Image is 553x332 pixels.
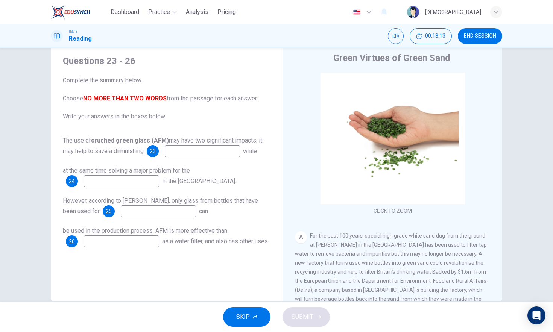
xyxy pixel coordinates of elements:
div: A [295,231,307,243]
span: 26 [69,239,75,244]
img: en [352,9,362,15]
h4: Questions 23 - 26 [63,55,270,67]
button: SKIP [223,307,270,327]
b: crushed green glass (AFM) [91,137,169,144]
span: at the same time solving a major problem for the [63,167,190,174]
span: can [199,208,208,215]
span: Dashboard [111,8,139,17]
span: in the [GEOGRAPHIC_DATA]. [162,177,236,185]
button: 00:18:13 [410,28,452,44]
h1: Reading [69,34,92,43]
button: END SESSION [458,28,502,44]
button: Dashboard [108,5,142,19]
img: Profile picture [407,6,419,18]
div: Hide [410,28,452,44]
div: [DEMOGRAPHIC_DATA] [425,8,481,17]
div: Open Intercom Messenger [527,306,545,324]
span: SKIP [236,312,250,322]
h4: Green Virtues of Green Sand [333,52,450,64]
span: Pricing [217,8,236,17]
a: EduSynch logo [51,5,108,20]
span: However, according to [PERSON_NAME], only glass from bottles that have been used for [63,197,258,215]
span: IELTS [69,29,77,34]
span: be used in the production process. AFM is more effective than [63,227,227,234]
span: 23 [150,149,156,154]
button: Practice [145,5,180,19]
span: 24 [69,179,75,184]
span: END SESSION [464,33,496,39]
button: Analysis [183,5,211,19]
img: EduSynch logo [51,5,90,20]
span: For the past 100 years, special high grade white sand dug from the ground at [PERSON_NAME] in the... [295,233,487,329]
span: Analysis [186,8,208,17]
span: 25 [106,209,112,214]
font: NO MORE THAN TWO WORDS [83,95,167,102]
span: The use of may have two significant impacts: it may help to save a diminishing [63,137,262,155]
span: Complete the summary below. Choose from the passage for each answer. Write your answers in the bo... [63,76,270,121]
button: Pricing [214,5,239,19]
span: Practice [148,8,170,17]
span: 00:18:13 [425,33,445,39]
span: as a water filter, and also has other uses. [162,238,269,245]
div: Mute [388,28,404,44]
span: while [243,147,257,155]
